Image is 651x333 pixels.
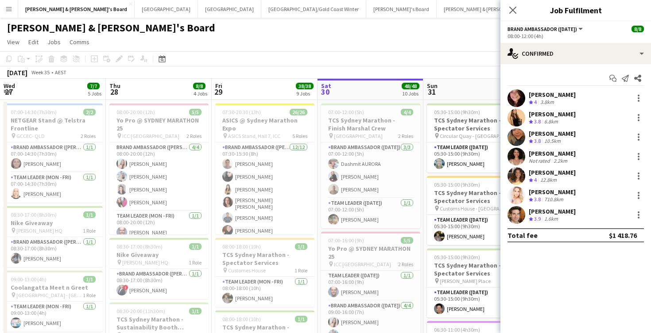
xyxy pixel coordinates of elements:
button: [PERSON_NAME]'s Board [366,0,437,18]
span: Edit [28,38,39,46]
span: Customs House - [GEOGRAPHIC_DATA] [440,205,506,212]
span: 3.8 [534,196,541,203]
span: Customes House [228,267,266,274]
span: 07:00-14:30 (7h30m) [11,109,57,115]
div: 10.5km [542,138,562,145]
h1: [PERSON_NAME] & [PERSON_NAME]'s Board [7,21,215,34]
div: [PERSON_NAME] [529,207,576,215]
span: [GEOGRAPHIC_DATA] - [GEOGRAPHIC_DATA] [16,292,83,299]
div: [PERSON_NAME] [529,149,576,157]
span: 31 [426,87,438,97]
div: AEST [55,69,66,76]
span: 2 Roles [398,261,413,268]
span: 4 [534,99,537,105]
h3: TCS Sydney Marathon - Spectator Services [427,189,526,205]
app-card-role: Team Leader (Mon - Fri)1/109:00-13:00 (4h)[PERSON_NAME] [4,302,103,332]
app-job-card: 07:00-14:30 (7h30m)2/2NETGEAR Stand @ Telstra Frontline GCCEC- QLD2 RolesBrand Ambassador ([PERSO... [4,103,103,203]
span: 8/8 [632,26,644,32]
span: Week 35 [29,69,51,76]
div: [PERSON_NAME] [529,91,576,99]
span: 1/1 [189,308,201,314]
span: 3.9 [534,215,541,222]
span: 29 [214,87,222,97]
div: $1 418.76 [609,231,637,240]
span: Brand Ambassador (Sunday) [508,26,577,32]
span: 2 Roles [398,133,413,139]
h3: Yo Pro @ SYDNEY MARATHON 25 [321,245,420,260]
div: 08:00-20:00 (12h)5/5Yo Pro @ SYDNEY MARATHON 25 ICC [GEOGRAPHIC_DATA]2 RolesBrand Ambassador ([PE... [109,103,209,234]
span: 09:00-13:00 (4h) [11,276,46,283]
h3: TCS Sydney Marathon - Spectator Services [215,251,314,267]
h3: NETGEAR Stand @ Telstra Frontline [4,116,103,132]
div: 10 Jobs [402,90,419,97]
span: 1 Role [83,292,96,299]
span: 06:30-11:00 (4h30m) [434,326,480,333]
div: 5 Jobs [88,90,101,97]
app-job-card: 08:00-18:00 (10h)1/1TCS Sydney Marathon - Spectator Services Customes House1 RoleTeam Leader (Mon... [215,238,314,307]
button: [GEOGRAPHIC_DATA] [135,0,198,18]
span: 08:30-17:00 (8h30m) [11,211,57,218]
span: ICC [GEOGRAPHIC_DATA] [122,133,179,139]
app-card-role: Brand Ambassador ([PERSON_NAME])12/1207:30-15:30 (8h)[PERSON_NAME][PERSON_NAME][PERSON_NAME][PERS... [215,142,314,316]
span: 27 [2,87,15,97]
span: 8/8 [193,83,205,89]
app-job-card: 08:30-17:00 (8h30m)1/1Nike Giveaway [PERSON_NAME] HQ1 RoleBrand Ambassador ([PERSON_NAME])1/108:3... [109,238,209,299]
span: 1 Role [294,267,307,274]
span: 2 Roles [81,133,96,139]
span: ! [123,285,128,290]
span: 05:30-15:00 (9h30m) [434,181,480,188]
span: 2/2 [83,109,96,115]
span: 07:30-20:30 (13h) [222,109,261,115]
span: 1/1 [295,243,307,250]
span: 08:30-17:00 (8h30m) [116,243,163,250]
h3: TCS Sydney Marathon - Spectator Services [427,261,526,277]
span: Sun [427,82,438,90]
div: 08:00-12:00 (4h) [508,33,644,39]
div: 05:30-15:00 (9h30m)1/1TCS Sydney Marathon - Spectator Services [PERSON_NAME] Place1 RoleTeam Lead... [427,249,526,318]
span: 08:00-20:00 (12h) [116,109,155,115]
span: 4 [534,176,537,183]
span: ASICS Stand, Hall 7, ICC [228,133,280,139]
span: 5/5 [189,109,201,115]
h3: Yo Pro @ SYDNEY MARATHON 25 [109,116,209,132]
h3: Job Fulfilment [500,4,651,16]
div: 9 Jobs [296,90,313,97]
a: Edit [25,36,42,48]
span: 1/1 [295,316,307,322]
div: 05:30-15:00 (9h30m)1/1TCS Sydney Marathon - Spectator Services Customs House - [GEOGRAPHIC_DATA]1... [427,176,526,245]
span: 5/5 [401,237,413,244]
app-job-card: 05:30-15:00 (9h30m)1/1TCS Sydney Marathon - Spectator Services Circular Quay - [GEOGRAPHIC_DATA] ... [427,103,526,172]
app-job-card: 07:00-12:00 (5h)4/4TCS Sydney Marathon - Finish Marshal Crew [GEOGRAPHIC_DATA]2 RolesBrand Ambass... [321,103,420,228]
span: [PERSON_NAME] HQ [122,259,168,266]
span: 07:00-16:00 (9h) [328,237,364,244]
div: Total fee [508,231,538,240]
app-card-role: Team Leader (Mon - Fri)1/108:00-18:00 (10h)[PERSON_NAME] [215,277,314,307]
div: [DATE] [7,68,27,77]
span: [GEOGRAPHIC_DATA] [334,133,383,139]
app-card-role: Team Leader ([DATE])1/105:30-15:00 (9h30m)[PERSON_NAME] [427,287,526,318]
div: [PERSON_NAME] [529,130,576,138]
div: [PERSON_NAME] [529,168,576,176]
app-card-role: Team Leader (Mon - Fri)1/108:00-20:00 (12h)[PERSON_NAME] [109,211,209,241]
app-card-role: Brand Ambassador ([PERSON_NAME])1/108:30-17:00 (8h30m)![PERSON_NAME] [109,269,209,299]
button: [PERSON_NAME] & [PERSON_NAME]'s Board [437,0,550,18]
span: Jobs [47,38,61,46]
div: 08:30-17:00 (8h30m)1/1Nike Giveaway [PERSON_NAME] HQ1 RoleBrand Ambassador ([PERSON_NAME])1/108:3... [4,206,103,267]
span: 48/48 [402,83,419,89]
span: 1 Role [189,259,201,266]
h3: ASICS @ Sydney Marathon Expo [215,116,314,132]
button: [PERSON_NAME] & [PERSON_NAME]'s Board [18,0,135,18]
span: 3.8 [534,118,541,125]
span: View [7,38,19,46]
div: 6.8km [542,118,560,126]
span: Fri [215,82,222,90]
span: 1/1 [83,276,96,283]
a: View [4,36,23,48]
app-card-role: Brand Ambassador ([PERSON_NAME])1/108:30-17:00 (8h30m)[PERSON_NAME] [4,237,103,267]
span: 08:00-18:00 (10h) [222,316,261,322]
span: 08:00-18:00 (10h) [222,243,261,250]
app-card-role: Team Leader ([DATE])1/105:30-15:00 (9h30m)[PERSON_NAME] [427,142,526,172]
